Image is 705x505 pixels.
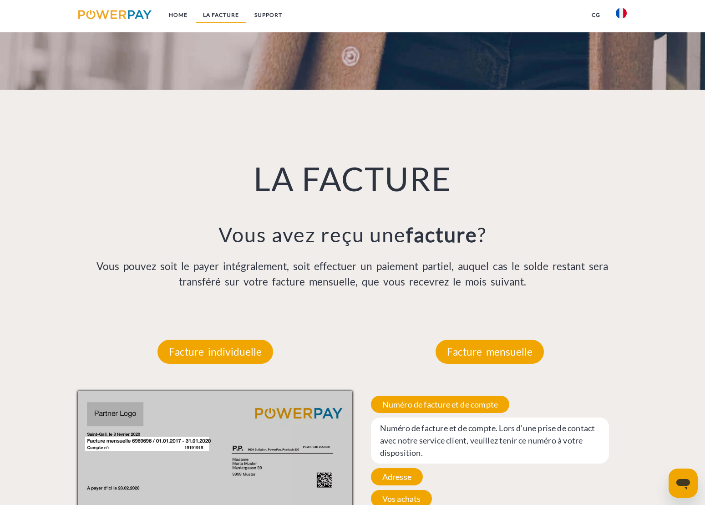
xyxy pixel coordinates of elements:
[406,222,477,247] b: facture
[78,10,152,19] img: logo-powerpay.svg
[78,158,627,199] h1: LA FACTURE
[371,468,423,485] span: Adresse
[436,340,544,364] p: Facture mensuelle
[616,8,627,19] img: fr
[584,7,608,23] a: CG
[371,418,609,464] span: Numéro de facture et de compte. Lors d’une prise de contact avec notre service client, veuillez t...
[161,7,195,23] a: Home
[195,7,247,23] a: LA FACTURE
[78,259,627,290] p: Vous pouvez soit le payer intégralement, soit effectuer un paiement partiel, auquel cas le solde ...
[78,222,627,247] h3: Vous avez reçu une ?
[247,7,290,23] a: Support
[371,396,509,413] span: Numéro de facture et de compte
[669,469,698,498] iframe: Bouton de lancement de la fenêtre de messagerie
[157,340,273,364] p: Facture individuelle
